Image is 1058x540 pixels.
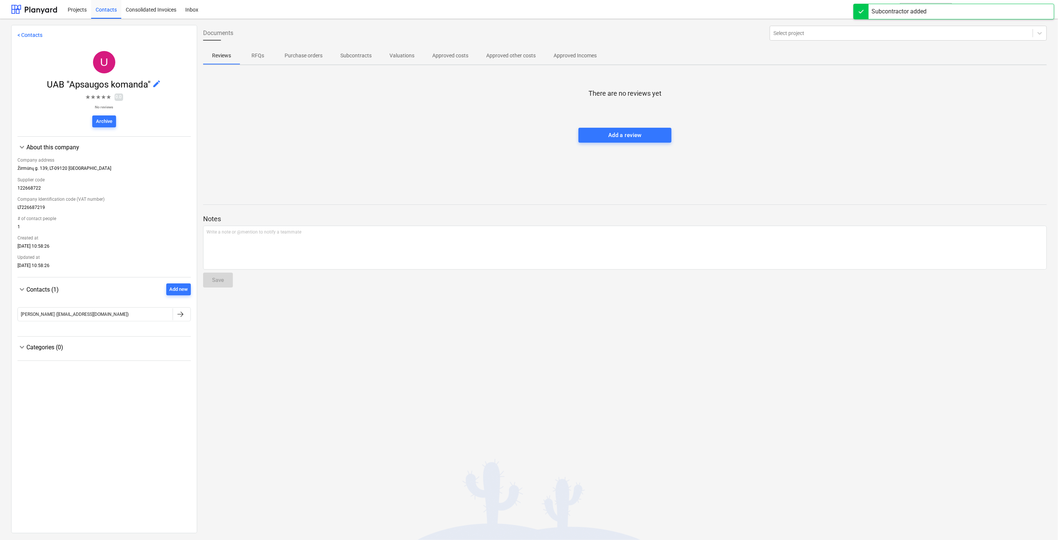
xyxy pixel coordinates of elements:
[91,93,96,102] span: ★
[486,52,536,60] p: Approved other costs
[1021,504,1058,540] iframe: Chat Widget
[21,312,129,317] div: [PERSON_NAME] ([EMAIL_ADDRESS][DOMAIN_NAME])
[17,352,191,355] div: Categories (0)
[166,283,191,295] button: Add new
[17,295,191,330] div: Contacts (1)Add new
[47,79,153,90] span: UAB "Apsaugos komanda"
[17,143,26,152] span: keyboard_arrow_down
[554,52,597,60] p: Approved Incomes
[26,344,191,351] div: Categories (0)
[578,128,671,143] button: Add a review
[17,244,191,252] div: [DATE] 10:58:26
[285,52,323,60] p: Purchase orders
[26,144,191,151] div: About this company
[608,130,642,140] div: Add a review
[17,205,191,213] div: LT226687219
[17,283,191,295] div: Contacts (1)Add new
[340,52,372,60] p: Subcontracts
[86,93,91,102] span: ★
[17,252,191,263] div: Updated at
[106,93,112,102] span: ★
[389,52,414,60] p: Valuations
[17,232,191,244] div: Created at
[17,285,26,294] span: keyboard_arrow_down
[203,29,233,38] span: Documents
[93,51,115,73] div: UAB
[872,7,927,16] div: Subcontractor added
[92,115,116,127] button: Archive
[100,56,108,68] span: U
[169,285,188,294] div: Add new
[26,286,59,293] span: Contacts (1)
[96,93,101,102] span: ★
[589,89,661,98] p: There are no reviews yet
[17,32,42,38] a: < Contacts
[115,93,123,101] span: 0.0
[153,79,161,88] span: edit
[432,52,468,60] p: Approved costs
[17,174,191,185] div: Supplier code
[101,93,106,102] span: ★
[17,263,191,271] div: [DATE] 10:58:26
[17,155,191,166] div: Company address
[17,152,191,271] div: About this company
[17,343,26,352] span: keyboard_arrow_down
[17,343,191,352] div: Categories (0)
[17,213,191,224] div: # of contact people
[203,215,1047,223] p: Notes
[212,52,231,60] p: Reviews
[17,166,191,174] div: Žirmūnų g. 139, LT-09120 [GEOGRAPHIC_DATA]
[96,117,112,126] div: Archive
[17,194,191,205] div: Company Identification code (VAT number)
[17,224,191,232] div: 1
[86,105,123,109] p: No reviews
[249,52,267,60] p: RFQs
[17,185,191,194] div: 122668722
[17,143,191,152] div: About this company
